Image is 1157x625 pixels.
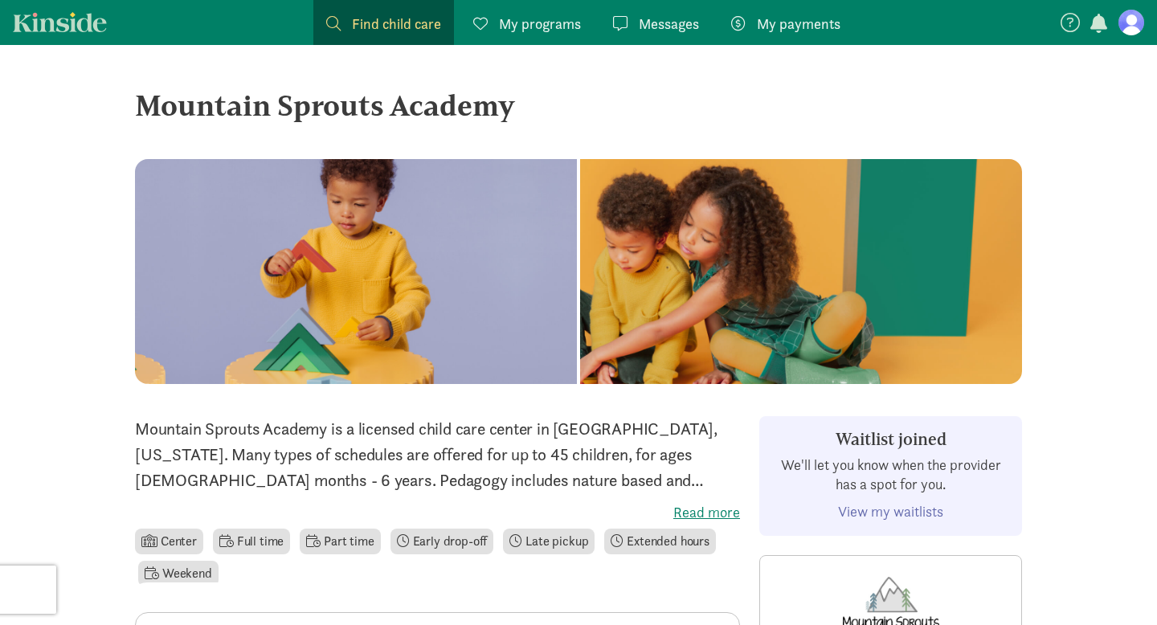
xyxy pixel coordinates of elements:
a: Kinside [13,12,107,32]
label: Read more [135,503,740,522]
li: Early drop-off [390,529,494,554]
div: Mountain Sprouts Academy [135,84,1022,127]
a: View my waitlists [838,502,943,521]
li: Extended hours [604,529,716,554]
span: My payments [757,13,840,35]
li: Late pickup [503,529,595,554]
span: Find child care [352,13,441,35]
span: My programs [499,13,581,35]
p: Mountain Sprouts Academy is a licensed child care center in [GEOGRAPHIC_DATA], [US_STATE]. Many t... [135,416,740,493]
span: Messages [639,13,699,35]
li: Full time [213,529,290,554]
p: We'll let you know when the provider has a spot for you. [773,455,1008,494]
h3: Waitlist joined [773,430,1008,449]
li: Center [135,529,203,554]
li: Part time [300,529,380,554]
li: Weekend [138,561,219,586]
